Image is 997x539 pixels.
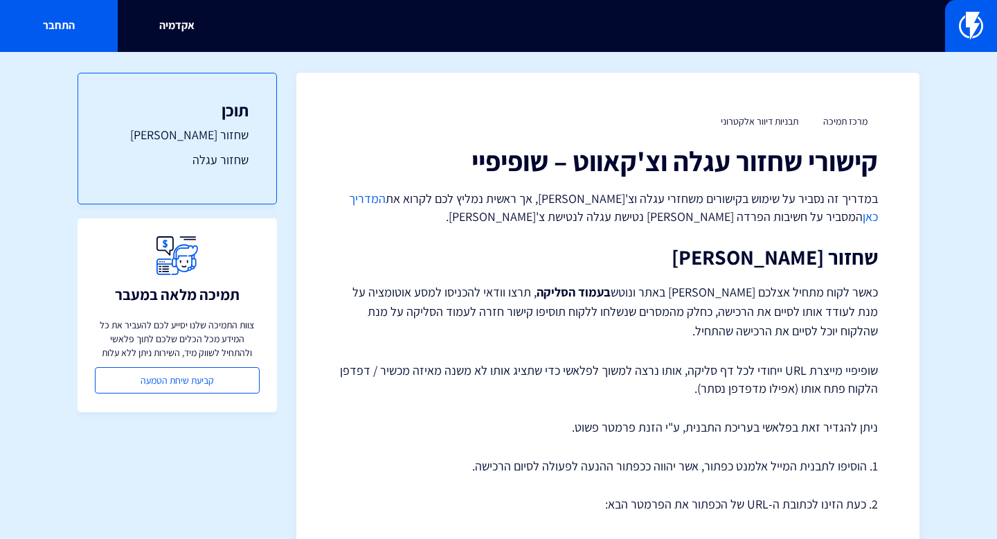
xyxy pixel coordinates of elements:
strong: בעמוד הסליקה [537,284,611,300]
h2: שחזור [PERSON_NAME] [338,246,878,269]
p: שופיפיי מייצרת URL ייחודי לכל דף סליקה, אותו נרצה למשוך לפלאשי כדי שתציג אותו לא משנה מאיזה מכשיר... [338,362,878,397]
a: קביעת שיחת הטמעה [95,367,260,394]
h3: תוכן [106,101,249,119]
p: במדריך זה נסביר על שימוש בקישורים משחזרי עגלה וצ'[PERSON_NAME], אך ראשית נמליץ לכם לקרוא את המסבי... [338,190,878,225]
a: תבניות דיוור אלקטרוני [721,115,798,127]
p: 1. הוסיפו לתבנית המייל אלמנט כפתור, אשר יהווה ככפתור ההנעה לפעולה לסיום הרכישה. [338,457,878,475]
p: ניתן להגדיר זאת בפלאשי בעריכת התבנית, ע"י הזנת פרמטר פשוט. [338,418,878,436]
h3: תמיכה מלאה במעבר [115,286,240,303]
p: 2. כעת הזינו לכתובת ה-URL של הכפתור את הפרמטר הבא: [338,495,878,513]
a: מרכז תמיכה [823,115,868,127]
p: כאשר לקוח מתחיל אצלכם [PERSON_NAME] באתר ונוטש , תרצו וודאי להכניסו למסע אוטומציה על מנת לעודד או... [338,283,878,341]
p: צוות התמיכה שלנו יסייע לכם להעביר את כל המידע מכל הכלים שלכם לתוך פלאשי ולהתחיל לשווק מיד, השירות... [95,318,260,360]
h1: קישורי שחזור עגלה וצ'קאווט – שופיפיי [338,145,878,176]
a: המדריך כאן [349,191,878,224]
a: שחזור עגלה [106,151,249,169]
a: שחזור [PERSON_NAME] [106,126,249,144]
